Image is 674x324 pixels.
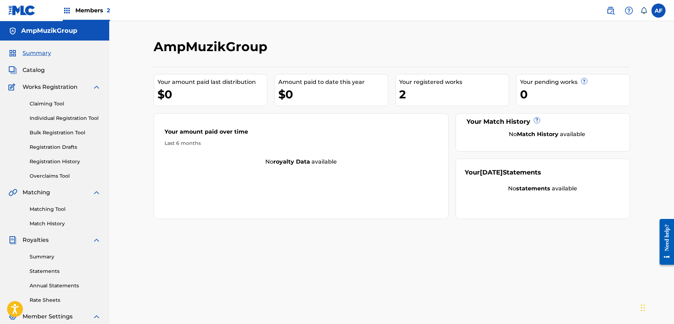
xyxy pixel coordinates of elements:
[604,4,618,18] a: Public Search
[23,236,49,244] span: Royalties
[92,188,101,197] img: expand
[21,27,77,35] h5: AmpMuzikGroup
[75,6,110,14] span: Members
[157,78,267,86] div: Your amount paid last distribution
[641,297,645,318] div: Drag
[30,297,101,304] a: Rate Sheets
[8,66,17,74] img: Catalog
[273,158,310,165] strong: royalty data
[8,188,17,197] img: Matching
[399,86,509,102] div: 2
[63,6,71,15] img: Top Rightsholders
[8,66,45,74] a: CatalogCatalog
[165,128,438,140] div: Your amount paid over time
[30,115,101,122] a: Individual Registration Tool
[23,188,50,197] span: Matching
[23,49,51,57] span: Summary
[399,78,509,86] div: Your registered works
[651,4,666,18] div: User Menu
[8,312,17,321] img: Member Settings
[23,312,73,321] span: Member Settings
[30,282,101,289] a: Annual Statements
[92,312,101,321] img: expand
[278,86,388,102] div: $0
[606,6,615,15] img: search
[30,268,101,275] a: Statements
[625,6,633,15] img: help
[639,290,674,324] iframe: Chat Widget
[480,169,503,176] span: [DATE]
[30,129,101,136] a: Bulk Registration Tool
[30,206,101,213] a: Matching Tool
[8,27,17,35] img: Accounts
[465,168,541,177] div: Your Statements
[30,253,101,261] a: Summary
[517,131,558,137] strong: Match History
[23,66,45,74] span: Catalog
[474,130,621,139] div: No available
[92,236,101,244] img: expand
[465,184,621,193] div: No available
[516,185,550,192] strong: statements
[30,143,101,151] a: Registration Drafts
[154,39,271,55] h2: AmpMuzikGroup
[8,5,36,16] img: MLC Logo
[30,172,101,180] a: Overclaims Tool
[278,78,388,86] div: Amount paid to date this year
[520,78,630,86] div: Your pending works
[640,7,647,14] div: Notifications
[8,83,18,91] img: Works Registration
[8,49,17,57] img: Summary
[8,236,17,244] img: Royalties
[8,49,51,57] a: SummarySummary
[465,117,621,127] div: Your Match History
[157,86,267,102] div: $0
[154,158,449,166] div: No available
[23,83,78,91] span: Works Registration
[107,7,110,14] span: 2
[92,83,101,91] img: expand
[520,86,630,102] div: 0
[30,220,101,227] a: Match History
[534,117,540,123] span: ?
[30,158,101,165] a: Registration History
[581,78,587,84] span: ?
[165,140,438,147] div: Last 6 months
[30,100,101,108] a: Claiming Tool
[654,214,674,270] iframe: Resource Center
[622,4,636,18] div: Help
